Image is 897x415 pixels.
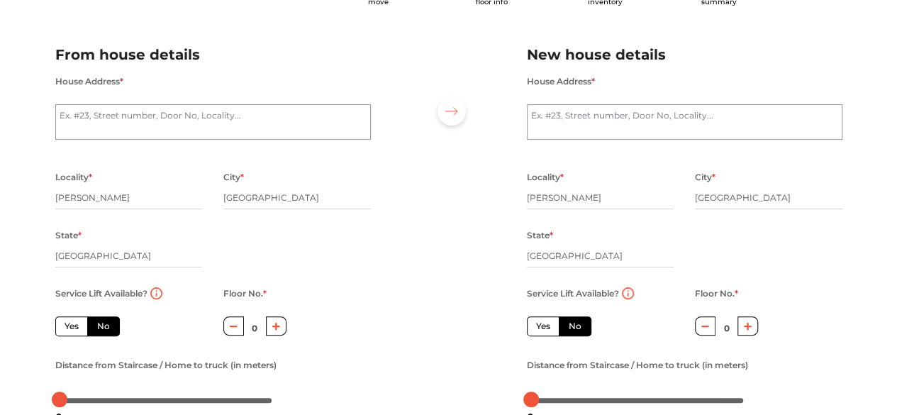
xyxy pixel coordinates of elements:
label: Floor No. [223,284,267,303]
label: City [695,168,715,187]
label: City [223,168,244,187]
label: No [559,316,591,336]
label: Distance from Staircase / Home to truck (in meters) [55,356,277,375]
label: Distance from Staircase / Home to truck (in meters) [527,356,748,375]
h2: From house details [55,43,371,67]
h2: New house details [527,43,842,67]
label: Service Lift Available? [527,284,619,303]
label: No [87,316,120,336]
label: Locality [55,168,92,187]
label: State [55,226,82,245]
label: Yes [527,316,559,336]
label: House Address [527,72,595,91]
label: Service Lift Available? [55,284,147,303]
label: Locality [527,168,564,187]
label: State [527,226,553,245]
label: Yes [55,316,88,336]
label: Floor No. [695,284,738,303]
label: House Address [55,72,123,91]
